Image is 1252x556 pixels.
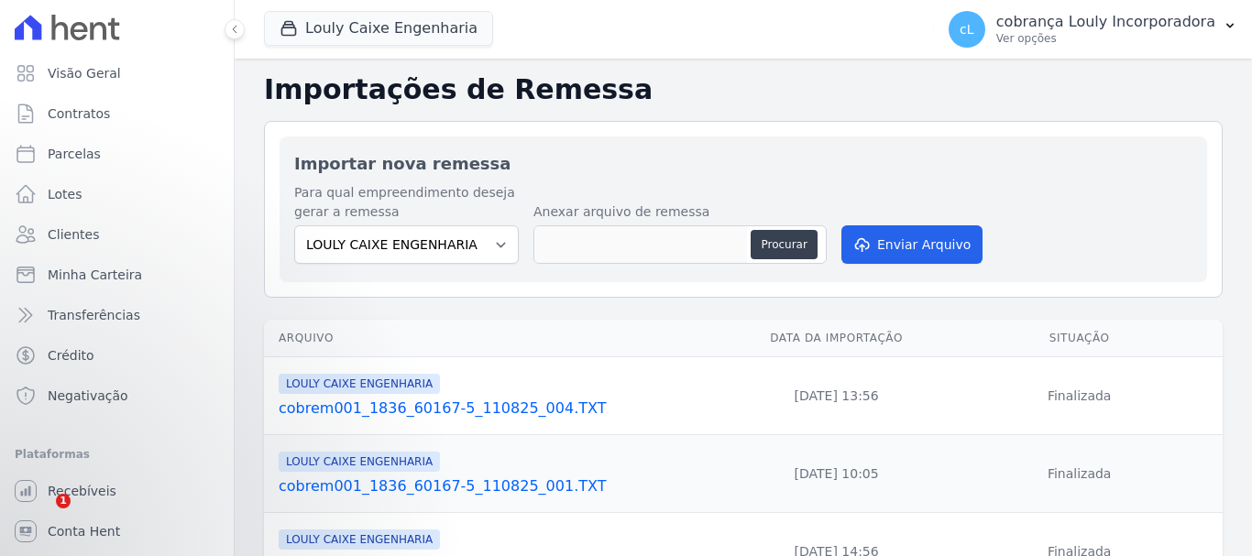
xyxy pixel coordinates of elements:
a: Clientes [7,216,226,253]
td: [DATE] 10:05 [737,435,937,513]
p: cobrança Louly Incorporadora [996,13,1215,31]
iframe: Intercom live chat [18,494,62,538]
span: Visão Geral [48,64,121,82]
th: Arquivo [264,320,737,357]
a: Minha Carteira [7,256,226,293]
a: Parcelas [7,136,226,172]
button: cL cobrança Louly Incorporadora Ver opções [934,4,1252,55]
span: Contratos [48,104,110,123]
span: Clientes [48,225,99,244]
span: Minha Carteira [48,266,142,284]
span: Conta Hent [48,522,120,540]
th: Situação [936,320,1223,357]
span: cL [960,23,974,36]
th: Data da Importação [737,320,937,357]
iframe: Intercom notifications mensagem [14,378,380,507]
span: Parcelas [48,145,101,163]
a: Lotes [7,176,226,213]
p: Ver opções [996,31,1215,46]
h2: Importações de Remessa [264,73,1223,106]
span: Lotes [48,185,82,203]
a: Visão Geral [7,55,226,92]
span: 1 [56,494,71,508]
a: cobrem001_1836_60167-5_110825_001.TXT [279,475,730,497]
td: Finalizada [936,435,1223,513]
a: Crédito [7,337,226,374]
button: Enviar Arquivo [841,225,983,264]
a: Negativação [7,377,226,414]
span: Crédito [48,346,94,365]
button: Louly Caixe Engenharia [264,11,493,46]
a: Conta Hent [7,513,226,550]
span: Transferências [48,306,140,324]
h2: Importar nova remessa [294,151,1192,176]
button: Procurar [751,230,817,259]
span: LOULY CAIXE ENGENHARIA [279,374,440,394]
label: Para qual empreendimento deseja gerar a remessa [294,183,519,222]
td: Finalizada [936,357,1223,435]
span: LOULY CAIXE ENGENHARIA [279,529,440,550]
a: Recebíveis [7,473,226,509]
a: Contratos [7,95,226,132]
label: Anexar arquivo de remessa [533,202,827,222]
a: cobrem001_1836_60167-5_110825_004.TXT [279,398,730,420]
td: [DATE] 13:56 [737,357,937,435]
a: Transferências [7,297,226,333]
